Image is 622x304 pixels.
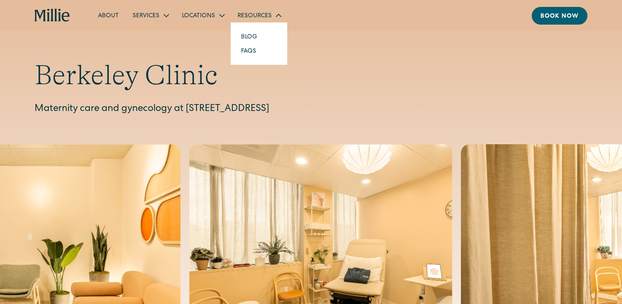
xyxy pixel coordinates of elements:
a: About [91,8,126,22]
div: Book now [540,12,579,21]
div: Services [133,12,159,21]
a: Book now [532,7,587,25]
div: Locations [175,8,231,22]
div: Locations [182,12,215,21]
a: home [35,9,70,22]
p: Maternity care and gynecology at [STREET_ADDRESS] [35,102,587,117]
div: Resources [231,8,287,22]
a: FAQs [234,44,263,58]
nav: Resources [231,22,287,65]
div: Resources [238,12,272,21]
div: Services [126,8,175,22]
h1: Berkeley Clinic [35,59,587,92]
a: Blog [234,29,264,44]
